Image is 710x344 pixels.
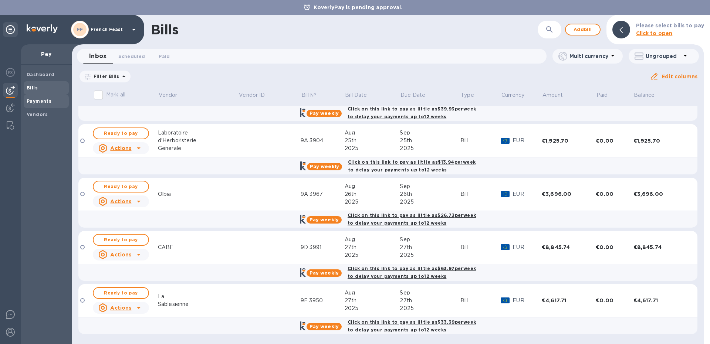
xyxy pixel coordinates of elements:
div: 27th [345,297,400,304]
p: Pay [27,50,66,58]
span: Vendor [159,91,187,99]
p: Type [461,91,474,99]
u: Actions [110,305,131,311]
b: Click to open [636,30,673,36]
button: Addbill [565,24,601,35]
span: Bill Date [345,91,376,99]
div: Bill [460,297,501,304]
p: French Feast [91,27,128,32]
span: Amount [542,91,573,99]
p: Ungrouped [646,52,681,60]
span: Type [461,91,484,99]
p: KoverlyPay is pending approval. [310,4,406,11]
u: Edit columns [662,74,697,79]
p: Currency [501,91,524,99]
div: 2025 [345,198,400,206]
span: Vendor ID [239,91,274,99]
p: Multi currency [569,52,608,60]
div: 27th [400,243,460,251]
b: Payments [27,98,51,104]
b: Click on this link to pay as little as $26.73 per week to delay your payments up to 12 weeks [348,212,476,226]
div: €0.00 [596,137,633,144]
div: Aug [345,236,400,243]
div: Bill [460,190,501,198]
b: Click on this link to pay as little as $63.97 per week to delay your payments up to 12 weeks [348,266,476,279]
b: Bills [27,85,38,91]
span: Ready to pay [99,129,142,138]
div: €4,617.71 [633,297,687,304]
u: Actions [110,198,131,204]
u: Actions [110,252,131,258]
p: EUR [513,243,542,251]
b: Vendors [27,112,48,117]
div: 25th [400,137,460,144]
div: Laboratoire [158,129,239,137]
div: Aug [345,289,400,297]
div: Aug [345,129,400,137]
b: Pay weekly [310,270,339,276]
div: CABF [158,243,239,251]
div: 9A 3967 [301,190,345,198]
div: €0.00 [596,297,633,304]
img: Logo [27,24,58,33]
button: Ready to pay [93,234,149,246]
p: Vendor ID [239,91,265,99]
p: Bill № [301,91,317,99]
div: €0.00 [596,243,633,251]
div: 26th [400,190,460,198]
div: Sep [400,183,460,190]
span: Ready to pay [99,235,142,244]
b: Pay weekly [310,324,339,329]
div: Aug [345,183,400,190]
div: 2025 [345,304,400,312]
p: Filter Bills [91,73,119,79]
div: Unpin categories [3,22,18,37]
p: EUR [513,137,542,144]
b: FF [77,27,83,32]
div: 2025 [345,251,400,259]
div: 27th [345,243,400,251]
b: Dashboard [27,72,55,77]
div: Sep [400,129,460,137]
p: EUR [513,190,542,198]
div: €1,925.70 [542,137,596,144]
div: €3,696.00 [633,190,687,198]
div: 25th [345,137,400,144]
p: EUR [513,297,542,304]
div: 2025 [400,144,460,152]
button: Ready to pay [93,181,149,193]
div: €1,925.70 [633,137,687,144]
div: Sablesienne [158,300,239,308]
b: Pay weekly [310,217,339,222]
b: Click on this link to pay as little as $39.93 per week to delay your payments up to 12 weeks [348,106,476,119]
span: Ready to pay [99,182,142,191]
div: Bill [460,137,501,144]
div: €8,845.74 [633,243,687,251]
span: Inbox [89,51,106,61]
div: d'Herboristerie [158,137,239,144]
div: 2025 [400,198,460,206]
div: €8,845.74 [542,243,596,251]
button: Ready to pay [93,287,149,299]
p: Bill Date [345,91,367,99]
button: Ready to pay [93,127,149,139]
div: €0.00 [596,190,633,198]
p: Due Date [400,91,425,99]
div: Sep [400,236,460,243]
div: 2025 [400,304,460,312]
p: Amount [542,91,563,99]
div: 27th [400,297,460,304]
div: 26th [345,190,400,198]
b: Please select bills to pay [636,23,704,28]
span: Scheduled [118,52,145,60]
span: Balance [634,91,664,99]
div: La [158,293,239,300]
p: Mark all [106,91,125,99]
div: 2025 [400,251,460,259]
b: Pay weekly [310,164,339,169]
b: Click on this link to pay as little as $13.94 per week to delay your payments up to 12 weeks [348,159,476,173]
u: Actions [110,145,131,151]
img: Foreign exchange [6,68,15,77]
span: Ready to pay [99,289,142,297]
span: Due Date [400,91,435,99]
